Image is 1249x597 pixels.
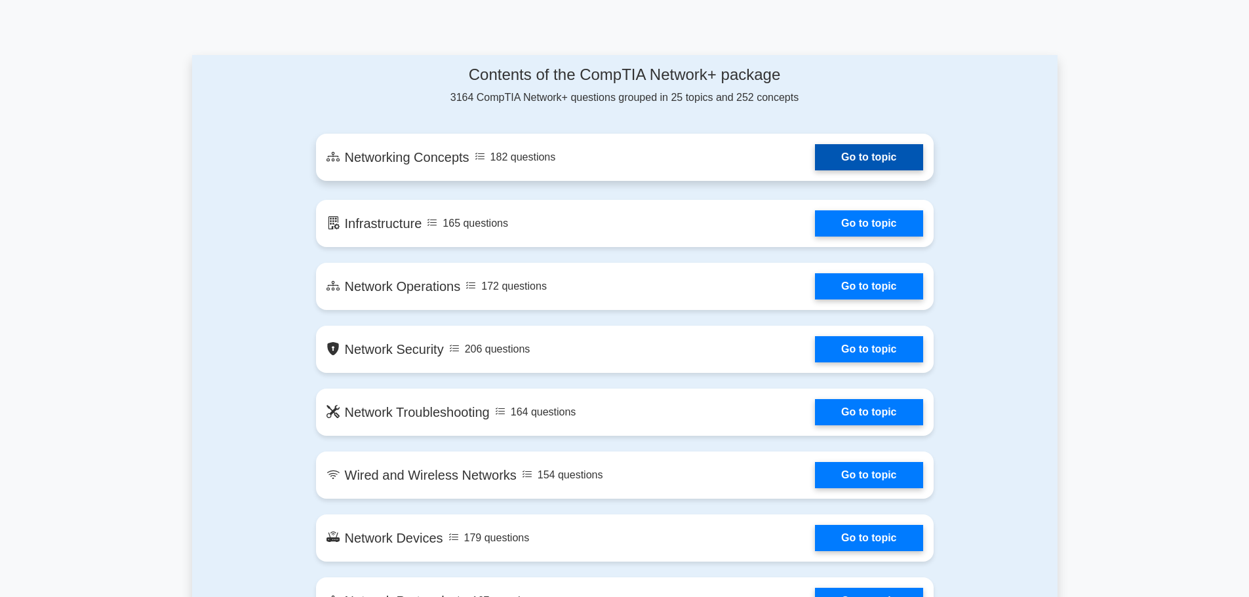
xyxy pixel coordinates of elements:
[815,273,922,299] a: Go to topic
[316,66,934,106] div: 3164 CompTIA Network+ questions grouped in 25 topics and 252 concepts
[316,66,934,85] h4: Contents of the CompTIA Network+ package
[815,399,922,425] a: Go to topic
[815,144,922,170] a: Go to topic
[815,210,922,237] a: Go to topic
[815,525,922,551] a: Go to topic
[815,336,922,362] a: Go to topic
[815,462,922,488] a: Go to topic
